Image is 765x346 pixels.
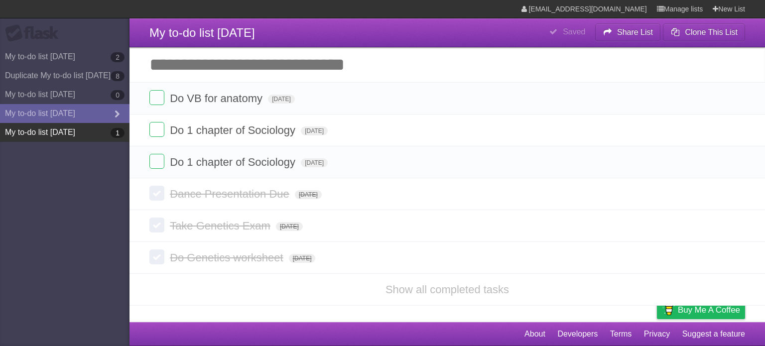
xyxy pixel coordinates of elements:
[149,26,255,39] span: My to-do list [DATE]
[111,128,125,138] b: 1
[678,301,740,319] span: Buy me a coffee
[301,158,328,167] span: [DATE]
[617,28,653,36] b: Share List
[289,254,316,263] span: [DATE]
[111,71,125,81] b: 8
[149,154,164,169] label: Done
[111,90,125,100] b: 0
[170,156,298,168] span: Do 1 chapter of Sociology
[170,220,273,232] span: Take Genetics Exam
[170,188,292,200] span: Dance Presentation Due
[610,325,632,344] a: Terms
[268,95,295,104] span: [DATE]
[524,325,545,344] a: About
[557,325,598,344] a: Developers
[644,325,670,344] a: Privacy
[170,251,285,264] span: Do Genetics worksheet
[149,249,164,264] label: Done
[662,301,675,318] img: Buy me a coffee
[685,28,738,36] b: Clone This List
[149,186,164,201] label: Done
[276,222,303,231] span: [DATE]
[149,90,164,105] label: Done
[301,126,328,135] span: [DATE]
[663,23,745,41] button: Clone This List
[595,23,661,41] button: Share List
[385,283,509,296] a: Show all completed tasks
[295,190,322,199] span: [DATE]
[5,24,65,42] div: Flask
[149,218,164,232] label: Done
[657,301,745,319] a: Buy me a coffee
[170,124,298,136] span: Do 1 chapter of Sociology
[149,122,164,137] label: Done
[111,52,125,62] b: 2
[563,27,585,36] b: Saved
[170,92,265,105] span: Do VB for anatomy
[682,325,745,344] a: Suggest a feature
